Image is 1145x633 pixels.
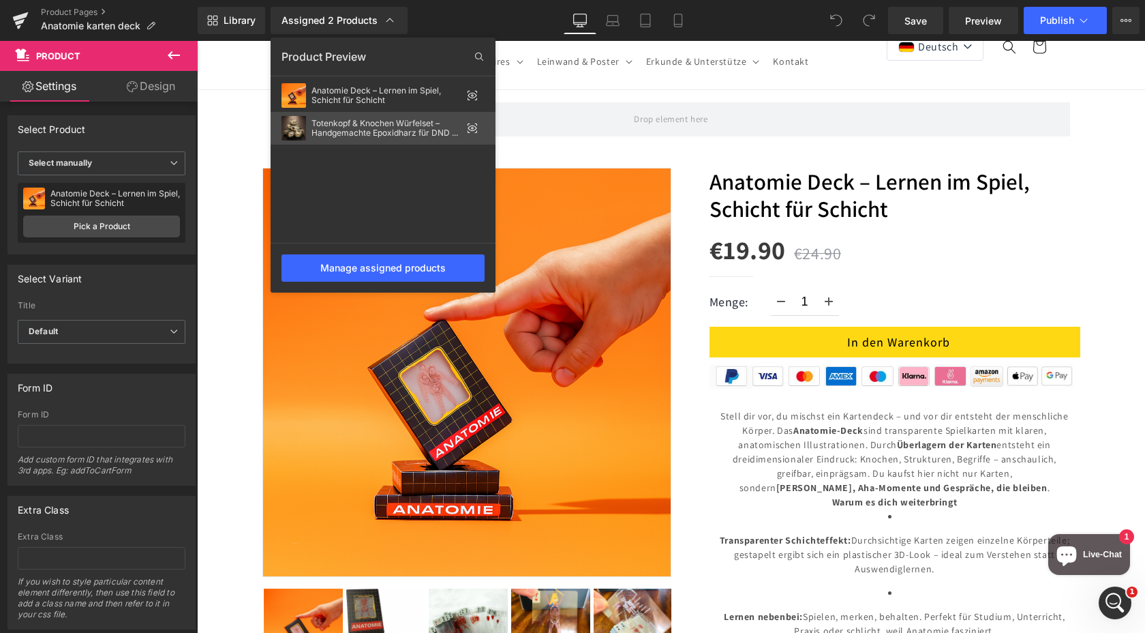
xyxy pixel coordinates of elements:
[232,548,311,627] img: Anatomie Deck – Lernen im Spiel, Schicht für Schicht
[513,252,574,270] label: Menge:
[281,14,397,27] div: Assigned 2 Products
[340,14,423,27] span: Leinwand & Poster
[41,20,140,31] span: Anatomie karten deck
[596,383,667,396] strong: Anatomie-Deck
[527,570,606,582] strong: Lernen nebenbei:
[271,46,495,68] div: Product Preview
[18,497,69,516] div: Extra Class
[311,119,461,138] div: Totenkopf & Knochen Würfelset – Handgemachte Epoxidharz für DND & Brettspiele
[1099,587,1131,619] iframe: Intercom live chat
[855,7,883,34] button: Redo
[662,7,694,34] a: Mobile
[904,14,927,28] span: Save
[18,374,52,394] div: Form ID
[18,576,185,629] div: If you wish to style particular content element differently, then use this field to add a class n...
[1024,7,1107,34] button: Publish
[102,71,200,102] a: Design
[568,6,620,35] a: Kontakt
[1127,587,1138,598] span: 1
[596,7,629,34] a: Laptop
[281,254,485,282] div: Manage assigned products
[254,6,332,35] summary: Accessoires
[949,7,1018,34] a: Preview
[67,548,146,627] img: Anatomie Deck – Lernen im Spiel, Schicht für Schicht
[513,286,883,316] button: In den Warenkorb
[36,50,80,61] span: Product
[198,7,265,34] a: New Library
[576,14,611,27] span: Kontakt
[965,14,1002,28] span: Preview
[41,7,198,18] a: Product Pages
[441,6,568,35] summary: Erkunde & Unterstütze
[513,127,883,181] a: Anatomie Deck – Lernen im Spiel, Schicht für Schicht
[1040,15,1074,26] span: Publish
[597,201,645,223] span: €24.90
[18,454,185,485] div: Add custom form ID that integrates with 3rd apps. Eg: addToCartForm
[65,127,474,536] img: Anatomie Deck – Lernen im Spiel, Schicht für Schicht
[149,548,228,627] img: Anatomie Deck – Lernen im Spiel, Schicht für Schicht
[18,265,82,284] div: Select Variant
[18,301,185,314] label: Title
[700,398,800,410] strong: Überlagern der Karten
[635,455,761,467] strong: Warum es dich weiterbringt
[564,7,596,34] a: Desktop
[579,441,851,453] strong: [PERSON_NAME], Aha-Momente und Gespräche, die bleiben
[23,188,45,209] img: pImage
[18,116,86,135] div: Select Product
[523,368,873,454] p: Stell dir vor, du mischst ein Kartendeck – und vor dir entsteht der menschliche Körper. Das sind ...
[523,492,873,535] p: Durchsichtige Karten zeigen einzelne Körperteile; gestapelt ergibt sich ein plastischer 3D-Look –...
[629,7,662,34] a: Tablet
[397,548,476,627] img: Anatomie Deck – Lernen im Spiel, Schicht für Schicht
[262,14,314,27] span: Accessoires
[701,1,718,12] img: German
[50,189,180,208] div: Anatomie Deck – Lernen im Spiel, Schicht für Schicht
[513,183,590,229] span: €19.90
[449,14,550,27] span: Erkunde & Unterstütze
[311,86,461,105] div: Anatomie Deck – Lernen im Spiel, Schicht für Schicht
[523,493,654,505] strong: Transparenter Schichteffekt:
[23,216,180,237] a: Pick a Product
[523,569,873,598] p: Spielen, merken, behalten. Perfekt für Studium, Unterricht, Praxis oder schlicht, weil Anatomie f...
[29,326,58,336] b: Default
[224,14,256,27] span: Library
[18,410,185,419] div: Form ID
[823,7,850,34] button: Undo
[1112,7,1140,34] button: More
[314,548,393,627] img: Anatomie Deck – Lernen im Spiel, Schicht für Schicht
[29,158,92,168] b: Select manually
[18,532,185,542] div: Extra Class
[332,6,441,35] summary: Leinwand & Poster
